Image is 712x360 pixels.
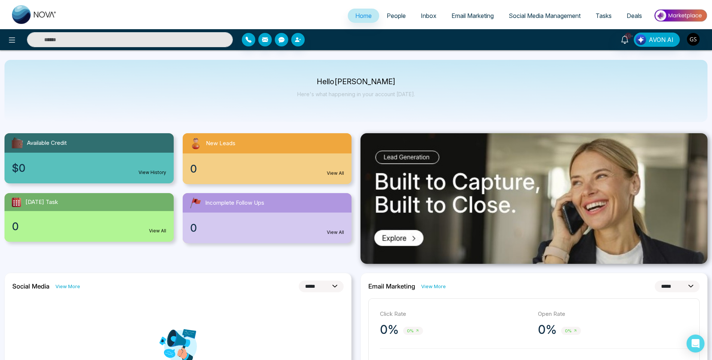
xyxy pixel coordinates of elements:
a: Inbox [413,9,444,23]
h2: Social Media [12,283,49,290]
a: Email Marketing [444,9,501,23]
p: 0% [380,322,399,337]
a: View More [55,283,80,290]
a: View All [149,228,166,234]
p: Click Rate [380,310,530,318]
p: Here's what happening in your account [DATE]. [297,91,415,97]
span: Inbox [421,12,436,19]
span: 0% [403,327,423,335]
span: Incomplete Follow Ups [205,199,264,207]
a: View All [327,170,344,177]
img: newLeads.svg [189,136,203,150]
a: New Leads0View All [178,133,356,184]
button: AVON AI [634,33,680,47]
span: New Leads [206,139,235,148]
img: User Avatar [687,33,700,46]
a: Incomplete Follow Ups0View All [178,193,356,243]
span: 0 [190,220,197,236]
a: View History [139,169,166,176]
img: Lead Flow [636,34,646,45]
a: View More [421,283,446,290]
a: View All [327,229,344,236]
h2: Email Marketing [368,283,415,290]
span: Deals [627,12,642,19]
p: 0% [538,322,557,337]
span: 0 [12,219,19,234]
span: Available Credit [27,139,67,147]
a: Social Media Management [501,9,588,23]
span: AVON AI [649,35,673,44]
div: Open Intercom Messenger [687,335,705,353]
span: 0% [561,327,581,335]
a: People [379,9,413,23]
span: 0 [190,161,197,177]
a: Deals [619,9,649,23]
img: . [360,133,708,264]
p: Open Rate [538,310,688,318]
span: [DATE] Task [25,198,58,207]
p: Hello [PERSON_NAME] [297,79,415,85]
span: Email Marketing [451,12,494,19]
img: availableCredit.svg [10,136,24,150]
span: $0 [12,160,25,176]
img: todayTask.svg [10,196,22,208]
span: People [387,12,406,19]
span: Social Media Management [509,12,581,19]
a: 10+ [616,33,634,46]
span: Tasks [596,12,612,19]
span: 10+ [625,33,632,39]
img: Market-place.gif [653,7,708,24]
img: Nova CRM Logo [12,5,57,24]
img: followUps.svg [189,196,202,210]
a: Home [348,9,379,23]
span: Home [355,12,372,19]
a: Tasks [588,9,619,23]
